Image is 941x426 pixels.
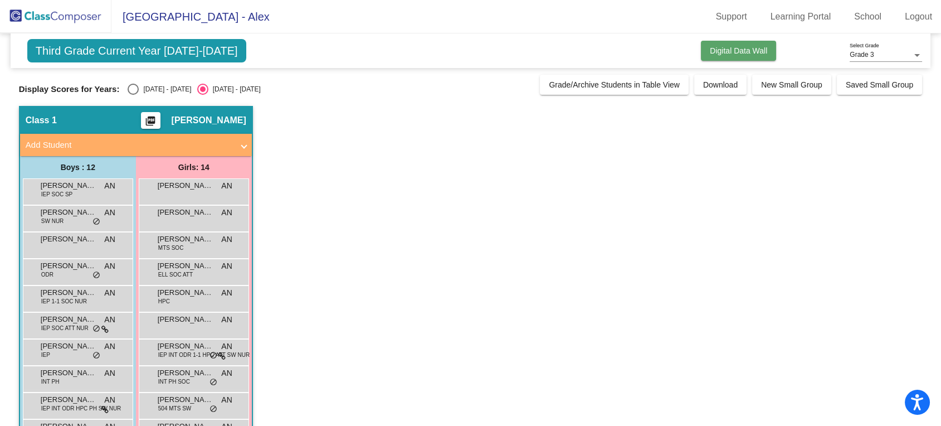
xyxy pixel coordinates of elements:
[158,351,250,359] span: IEP INT ODR 1-1 HPC ATT SW NUR
[104,234,115,245] span: AN
[703,80,738,89] span: Download
[104,207,115,219] span: AN
[20,134,252,156] mat-expansion-panel-header: Add Student
[158,180,213,191] span: [PERSON_NAME]
[172,115,246,126] span: [PERSON_NAME]
[221,234,232,245] span: AN
[104,180,115,192] span: AN
[158,367,213,379] span: [PERSON_NAME]
[221,367,232,379] span: AN
[41,367,96,379] span: [PERSON_NAME]
[41,207,96,218] span: [PERSON_NAME]
[144,115,157,131] mat-icon: picture_as_pdf
[111,8,270,26] span: [GEOGRAPHIC_DATA] - Alex
[41,260,96,272] span: [PERSON_NAME]
[92,271,100,280] span: do_not_disturb_alt
[128,84,260,95] mat-radio-group: Select an option
[41,217,64,225] span: SW NUR
[837,75,922,95] button: Saved Small Group
[41,377,60,386] span: INT PH
[209,378,217,387] span: do_not_disturb_alt
[104,367,115,379] span: AN
[41,394,96,405] span: [PERSON_NAME]
[209,405,217,414] span: do_not_disturb_alt
[158,297,170,306] span: HPC
[41,314,96,325] span: [PERSON_NAME]
[92,325,100,333] span: do_not_disturb_alt
[158,404,191,413] span: 504 MTS SW
[762,8,840,26] a: Learning Portal
[158,341,213,352] span: [PERSON_NAME]
[549,80,680,89] span: Grade/Archive Students in Table View
[158,270,193,279] span: ELL SOC ATT
[41,351,50,359] span: IEP
[26,139,233,152] mat-panel-title: Add Student
[41,297,87,306] span: IEP 1-1 SOC NUR
[221,287,232,299] span: AN
[104,394,115,406] span: AN
[221,260,232,272] span: AN
[701,41,776,61] button: Digital Data Wall
[41,190,73,199] span: IEP SOC SP
[158,260,213,272] span: [PERSON_NAME]
[104,287,115,299] span: AN
[139,84,191,94] div: [DATE] - [DATE]
[710,46,767,55] span: Digital Data Wall
[208,84,261,94] div: [DATE] - [DATE]
[752,75,831,95] button: New Small Group
[158,377,190,386] span: INT PH SOC
[707,8,756,26] a: Support
[158,287,213,298] span: [PERSON_NAME]
[846,80,913,89] span: Saved Small Group
[158,207,213,218] span: [PERSON_NAME]
[540,75,689,95] button: Grade/Archive Students in Table View
[158,244,184,252] span: MTS SOC
[41,324,89,332] span: IEP SOC ATT NUR
[221,180,232,192] span: AN
[850,51,874,59] span: Grade 3
[221,207,232,219] span: AN
[221,341,232,352] span: AN
[158,234,213,245] span: [PERSON_NAME]
[209,351,217,360] span: do_not_disturb_alt
[136,156,252,178] div: Girls: 14
[41,234,96,245] span: [PERSON_NAME]
[104,314,115,326] span: AN
[26,115,57,126] span: Class 1
[41,180,96,191] span: [PERSON_NAME]
[896,8,941,26] a: Logout
[20,156,136,178] div: Boys : 12
[41,287,96,298] span: [PERSON_NAME]
[104,260,115,272] span: AN
[221,394,232,406] span: AN
[92,351,100,360] span: do_not_disturb_alt
[158,314,213,325] span: [PERSON_NAME]
[158,394,213,405] span: [PERSON_NAME]
[41,270,53,279] span: ODR
[694,75,747,95] button: Download
[92,217,100,226] span: do_not_disturb_alt
[104,341,115,352] span: AN
[141,112,160,129] button: Print Students Details
[41,341,96,352] span: [PERSON_NAME]
[221,314,232,326] span: AN
[845,8,890,26] a: School
[41,404,121,413] span: IEP INT ODR HPC PH SW NUR
[19,84,120,94] span: Display Scores for Years:
[761,80,822,89] span: New Small Group
[27,39,246,62] span: Third Grade Current Year [DATE]-[DATE]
